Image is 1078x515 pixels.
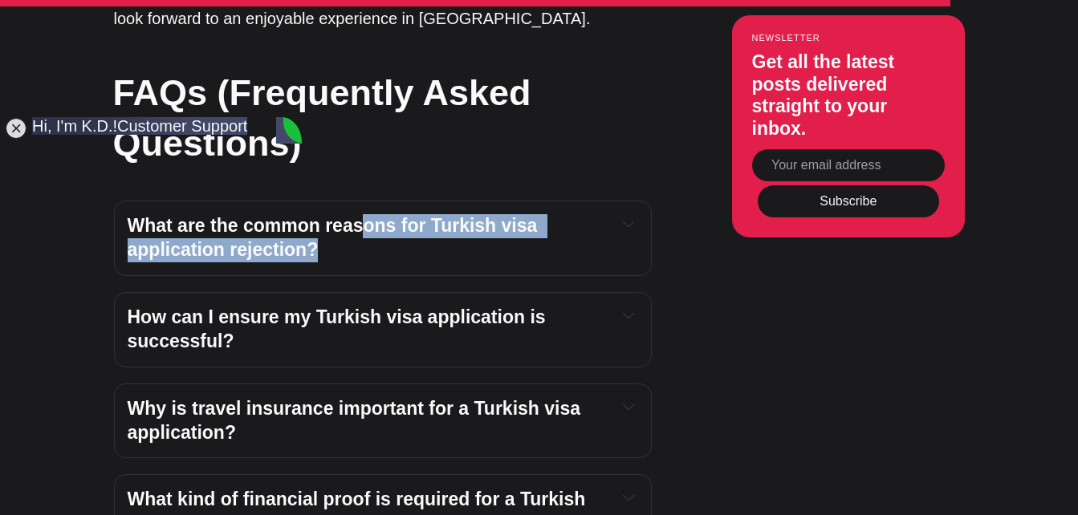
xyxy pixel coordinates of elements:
[620,488,637,507] button: Expand toggle to read content
[128,398,586,443] span: Why is travel insurance important for a Turkish visa application?
[752,33,945,43] small: Newsletter
[128,306,551,351] span: How can I ensure my Turkish visa application is successful?
[752,149,945,181] input: Your email address
[128,215,543,260] span: What are the common reasons for Turkish visa application rejection?
[113,67,651,168] h2: FAQs (Frequently Asked Questions)
[620,214,637,233] button: Expand toggle to read content
[752,51,945,140] h3: Get all the latest posts delivered straight to your inbox.
[620,397,637,416] button: Expand toggle to read content
[758,185,939,217] button: Subscribe
[620,306,637,325] button: Expand toggle to read content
